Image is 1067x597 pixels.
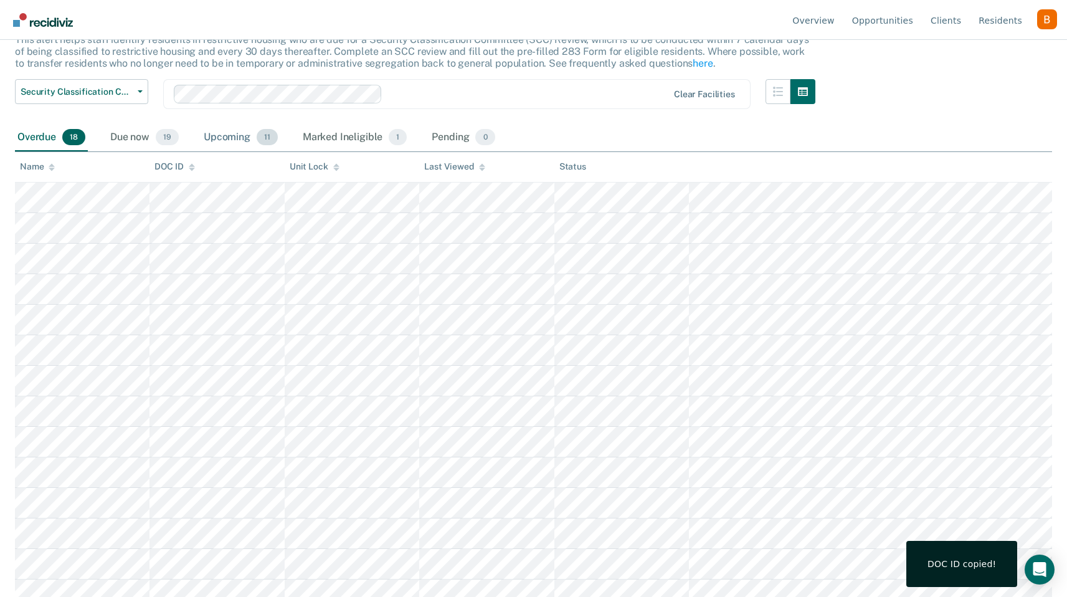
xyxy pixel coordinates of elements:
div: Due now19 [108,124,181,151]
span: 19 [156,129,179,145]
div: Open Intercom Messenger [1025,555,1055,585]
div: Upcoming11 [201,124,280,151]
div: Status [559,161,586,172]
div: Last Viewed [424,161,485,172]
div: Clear facilities [674,89,735,100]
span: Security Classification Committee Review [21,87,133,97]
img: Recidiviz [13,13,73,27]
div: DOC ID [154,161,194,172]
span: 1 [389,129,407,145]
span: 11 [257,129,278,145]
div: Overdue18 [15,124,88,151]
div: Unit Lock [290,161,339,172]
div: DOC ID copied! [927,558,996,570]
span: 18 [62,129,85,145]
a: here [693,57,713,69]
div: Pending0 [429,124,497,151]
div: Marked Ineligible1 [300,124,410,151]
button: Profile dropdown button [1037,9,1057,29]
div: Name [20,161,55,172]
p: This alert helps staff identify residents in restrictive housing who are due for a Security Class... [15,34,809,69]
button: Security Classification Committee Review [15,79,148,104]
span: 0 [475,129,495,145]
